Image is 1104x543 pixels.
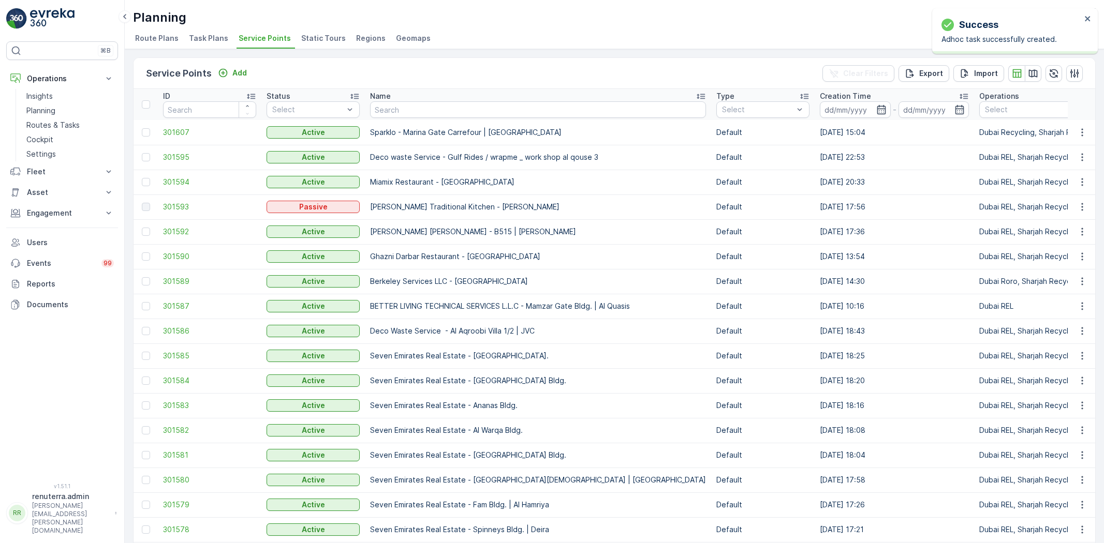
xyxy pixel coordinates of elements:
[142,252,150,261] div: Toggle Row Selected
[267,499,360,511] button: Active
[815,219,974,244] td: [DATE] 17:36
[142,128,150,137] div: Toggle Row Selected
[6,483,118,489] span: v 1.51.1
[100,47,111,55] p: ⌘B
[214,67,251,79] button: Add
[272,104,344,115] p: Select
[22,132,118,147] a: Cockpit
[267,275,360,288] button: Active
[370,152,706,162] p: Deco waste Service - Gulf Rides / wrapme _ work shop al qouse 3
[6,294,118,315] a: Documents
[267,523,360,536] button: Active
[163,500,256,510] a: 301579
[163,524,256,535] span: 301578
[267,374,360,387] button: Active
[302,276,325,286] p: Active
[974,68,998,79] p: Import
[163,251,256,262] span: 301590
[370,127,706,138] p: Sparklo - Marina Gate Carrefour | [GEOGRAPHIC_DATA]
[302,375,325,386] p: Active
[716,500,809,510] p: Default
[30,8,75,29] img: logo_light-DOdMpM7g.png
[716,177,809,187] p: Default
[370,500,706,510] p: Seven Emirates Real Estate - Fam Bldg. | Al Hamriya
[716,524,809,535] p: Default
[133,9,186,26] p: Planning
[26,91,53,101] p: Insights
[302,251,325,262] p: Active
[26,120,80,130] p: Routes & Tasks
[302,127,325,138] p: Active
[815,244,974,269] td: [DATE] 13:54
[267,151,360,163] button: Active
[163,202,256,212] span: 301593
[142,153,150,161] div: Toggle Row Selected
[815,443,974,467] td: [DATE] 18:04
[302,400,325,411] p: Active
[302,500,325,510] p: Active
[163,301,256,311] a: 301587
[899,65,949,82] button: Export
[163,177,256,187] span: 301594
[716,351,809,361] p: Default
[370,375,706,386] p: Seven Emirates Real Estate - [GEOGRAPHIC_DATA] Bldg.
[356,33,386,43] span: Regions
[716,276,809,286] p: Default
[716,91,734,101] p: Type
[815,343,974,368] td: [DATE] 18:25
[163,227,256,237] a: 301592
[267,300,360,312] button: Active
[27,73,97,84] p: Operations
[163,475,256,485] span: 301580
[142,228,150,236] div: Toggle Row Selected
[267,250,360,263] button: Active
[22,118,118,132] a: Routes & Tasks
[370,400,706,411] p: Seven Emirates Real Estate - Ananas Bldg.
[26,134,53,145] p: Cockpit
[941,34,1081,44] p: Adhoc task successfully created.
[899,101,969,118] input: dd/mm/yyyy
[370,101,706,118] input: Search
[302,524,325,535] p: Active
[239,33,291,43] span: Service Points
[146,66,212,81] p: Service Points
[163,351,256,361] span: 301585
[716,301,809,311] p: Default
[27,187,97,198] p: Asset
[370,326,706,336] p: Deco Waste Service - Al Aqroobi Villa 1/2 | JVC
[370,475,706,485] p: Seven Emirates Real Estate - [GEOGRAPHIC_DATA][DEMOGRAPHIC_DATA] | [GEOGRAPHIC_DATA]
[302,227,325,237] p: Active
[163,152,256,162] a: 301595
[716,251,809,262] p: Default
[302,177,325,187] p: Active
[370,351,706,361] p: Seven Emirates Real Estate - [GEOGRAPHIC_DATA].
[142,451,150,459] div: Toggle Row Selected
[893,103,896,116] p: -
[142,327,150,335] div: Toggle Row Selected
[163,375,256,386] span: 301584
[716,227,809,237] p: Default
[22,89,118,103] a: Insights
[396,33,431,43] span: Geomaps
[919,68,943,79] p: Export
[22,103,118,118] a: Planning
[267,325,360,337] button: Active
[142,525,150,534] div: Toggle Row Selected
[6,161,118,182] button: Fleet
[979,91,1019,101] p: Operations
[27,279,114,289] p: Reports
[302,301,325,311] p: Active
[267,201,360,213] button: Passive
[370,91,391,101] p: Name
[822,65,894,82] button: Clear Filters
[1084,14,1092,24] button: close
[142,203,150,211] div: Toggle Row Selected
[142,178,150,186] div: Toggle Row Selected
[26,149,56,159] p: Settings
[267,91,290,101] p: Status
[22,147,118,161] a: Settings
[267,126,360,139] button: Active
[370,202,706,212] p: [PERSON_NAME] Traditional Kitchen - [PERSON_NAME]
